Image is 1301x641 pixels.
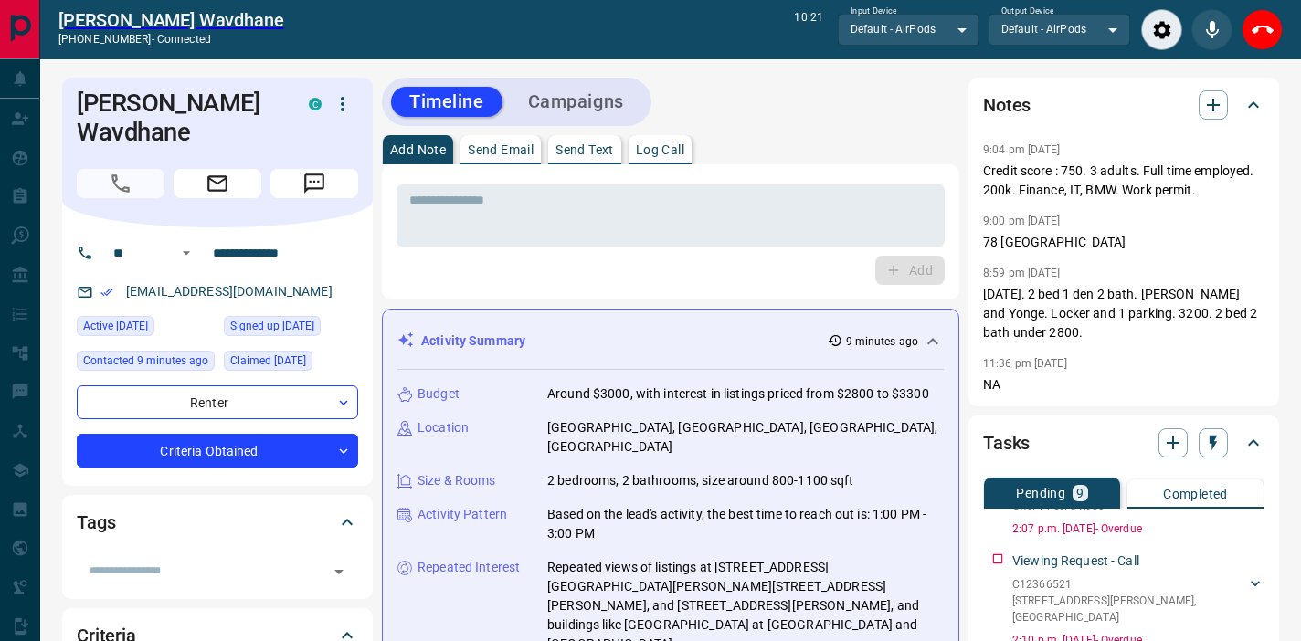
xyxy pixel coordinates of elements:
[468,143,534,156] p: Send Email
[83,352,208,370] span: Contacted 9 minutes ago
[418,471,496,490] p: Size & Rooms
[174,169,261,198] span: Email
[77,89,281,147] h1: [PERSON_NAME] Wavdhane
[418,558,520,577] p: Repeated Interest
[547,418,944,457] p: [GEOGRAPHIC_DATA], [GEOGRAPHIC_DATA], [GEOGRAPHIC_DATA], [GEOGRAPHIC_DATA]
[983,421,1264,465] div: Tasks
[983,233,1264,252] p: 78 [GEOGRAPHIC_DATA]
[418,418,469,437] p: Location
[1163,488,1228,500] p: Completed
[77,385,358,419] div: Renter
[58,9,283,31] a: [PERSON_NAME] Wavdhane
[983,357,1067,370] p: 11:36 pm [DATE]
[547,505,944,543] p: Based on the lead's activity, the best time to reach out is: 1:00 PM - 3:00 PM
[1016,487,1065,499] p: Pending
[547,384,929,404] p: Around $3000, with interest in listings priced from $2800 to $3300
[983,267,1061,279] p: 8:59 pm [DATE]
[983,285,1264,342] p: [DATE]. 2 bed 1 den 2 bath. [PERSON_NAME] and Yonge. Locker and 1 parking. 3200. 2 bed 2 bath und...
[636,143,684,156] p: Log Call
[77,434,358,468] div: Criteria Obtained
[58,31,283,47] p: [PHONE_NUMBER] -
[421,331,525,351] p: Activity Summary
[77,316,215,342] div: Sun Sep 14 2025
[224,351,358,376] div: Wed Jan 15 2025
[851,5,897,17] label: Input Device
[418,384,460,404] p: Budget
[983,375,1264,394] p: NA
[1012,576,1246,593] p: C12366521
[397,324,944,358] div: Activity Summary9 minutes ago
[1012,593,1246,625] p: [STREET_ADDRESS][PERSON_NAME] , [GEOGRAPHIC_DATA]
[390,143,446,156] p: Add Note
[175,242,197,264] button: Open
[983,215,1061,227] p: 9:00 pm [DATE]
[77,351,215,376] div: Mon Sep 15 2025
[224,316,358,342] div: Sun Jan 12 2025
[270,169,358,198] span: Message
[555,143,614,156] p: Send Text
[983,162,1264,200] p: Credit score : 750. 3 adults. Full time employed. 200k. Finance, IT, BMW. Work permit.
[77,169,164,198] span: Call
[157,33,211,46] span: connected
[77,508,115,537] h2: Tags
[547,471,854,490] p: 2 bedrooms, 2 bathrooms, size around 800-1100 sqft
[391,87,502,117] button: Timeline
[1001,5,1053,17] label: Output Device
[230,317,314,335] span: Signed up [DATE]
[1012,520,1264,537] p: 2:07 p.m. [DATE] - Overdue
[126,284,333,299] a: [EMAIL_ADDRESS][DOMAIN_NAME]
[1141,9,1182,50] div: Audio Settings
[838,14,979,45] div: Default - AirPods
[794,9,823,50] p: 10:21
[230,352,306,370] span: Claimed [DATE]
[983,428,1030,457] h2: Tasks
[100,286,113,299] svg: Email Verified
[510,87,642,117] button: Campaigns
[418,505,507,524] p: Activity Pattern
[1012,573,1264,629] div: C12366521[STREET_ADDRESS][PERSON_NAME],[GEOGRAPHIC_DATA]
[309,98,322,110] div: condos.ca
[1076,487,1084,499] p: 9
[1242,9,1283,50] div: End Call
[989,14,1130,45] div: Default - AirPods
[1012,552,1139,571] p: Viewing Request - Call
[983,83,1264,127] div: Notes
[326,559,352,584] button: Open
[1191,9,1232,50] div: Mute
[83,317,148,335] span: Active [DATE]
[846,333,918,350] p: 9 minutes ago
[983,90,1031,120] h2: Notes
[77,500,358,544] div: Tags
[983,143,1061,156] p: 9:04 pm [DATE]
